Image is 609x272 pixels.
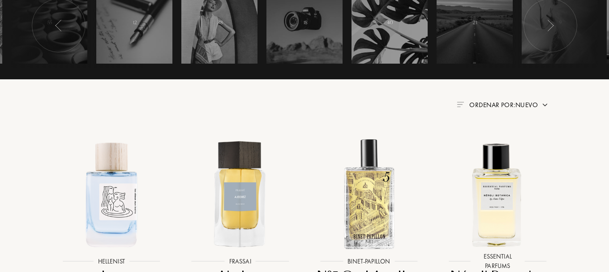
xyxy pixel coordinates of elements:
span: 38 [218,20,223,26]
img: arrow.png [541,101,549,108]
img: N°5 Oud Apollon Binet-Papillon [311,136,427,252]
img: filter_by.png [457,102,464,107]
img: arr_left.svg [547,20,554,31]
span: Ordenar por: Nuevo [469,100,538,109]
img: Ajedrez Frassai [182,136,298,252]
img: Néroli Botanica Essential Parfums [440,136,556,252]
span: 40 [387,20,393,26]
img: Les Dieux aux Bains Hellenist [53,136,169,252]
span: 18 [303,20,307,26]
img: arr_left.svg [55,20,62,31]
